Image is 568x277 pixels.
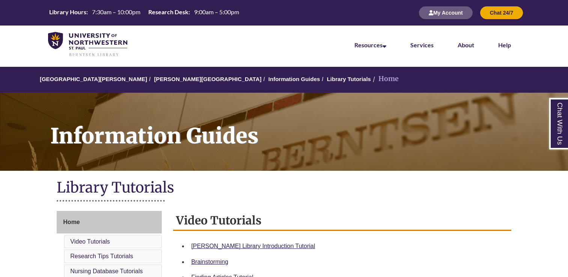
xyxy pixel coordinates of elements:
h1: Information Guides [42,93,568,161]
span: 7:30am – 10:00pm [92,8,140,15]
a: Resources [354,41,386,48]
a: Chat 24/7 [480,9,523,16]
a: [PERSON_NAME][GEOGRAPHIC_DATA] [154,76,261,82]
a: My Account [419,9,473,16]
img: UNWSP Library Logo [48,32,127,57]
h2: Video Tutorials [173,211,511,231]
th: Research Desk: [145,8,191,16]
a: Nursing Database Tutorials [70,268,143,274]
th: Library Hours: [46,8,89,16]
a: Library Tutorials [327,76,371,82]
table: Hours Today [46,8,242,17]
span: 9:00am – 5:00pm [194,8,239,15]
button: My Account [419,6,473,19]
a: Services [410,41,434,48]
a: Hours Today [46,8,242,18]
a: About [458,41,474,48]
a: Help [498,41,511,48]
a: Home [57,211,162,233]
a: [PERSON_NAME] Library Introduction Tutorial [191,243,315,249]
a: Research Tips Tutorials [70,253,133,259]
a: Information Guides [268,76,320,82]
li: Home [371,74,399,84]
a: Video Tutorials [70,238,110,245]
span: Home [63,219,80,225]
button: Chat 24/7 [480,6,523,19]
h1: Library Tutorials [57,178,511,198]
a: [GEOGRAPHIC_DATA][PERSON_NAME] [40,76,147,82]
a: Brainstorming [191,259,228,265]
